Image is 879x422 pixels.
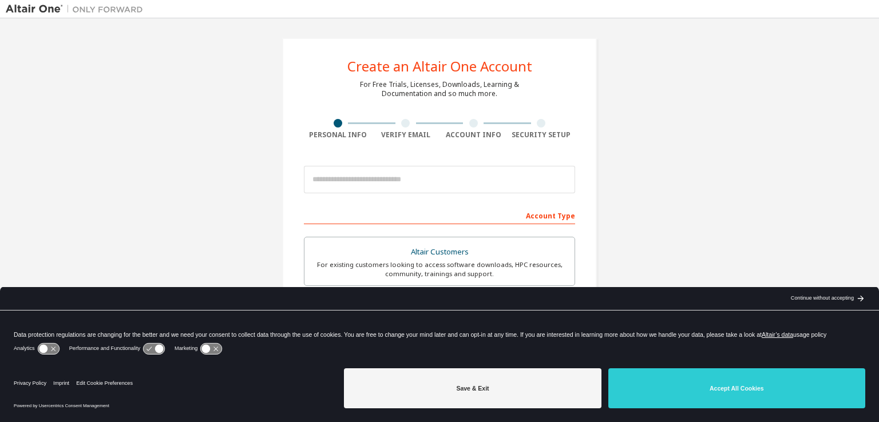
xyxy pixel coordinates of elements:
div: For Free Trials, Licenses, Downloads, Learning & Documentation and so much more. [360,80,519,98]
div: Verify Email [372,130,440,140]
div: For existing customers looking to access software downloads, HPC resources, community, trainings ... [311,260,568,278]
div: Account Type [304,206,575,224]
div: Create an Altair One Account [347,59,532,73]
div: Altair Customers [311,244,568,260]
div: Security Setup [508,130,576,140]
div: Personal Info [304,130,372,140]
img: Altair One [6,3,149,15]
div: Account Info [439,130,508,140]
